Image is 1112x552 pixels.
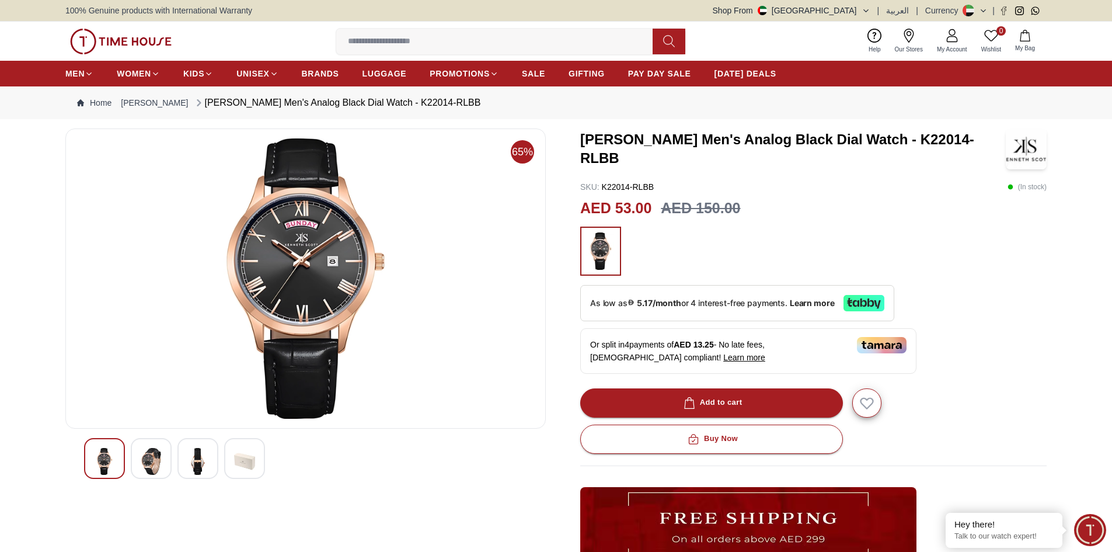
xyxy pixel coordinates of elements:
[714,63,776,84] a: [DATE] DEALS
[511,140,534,164] span: 65%
[94,448,115,475] img: Kenneth Scott Men's Analog Black Dial Watch - K22014-RLBB
[685,432,738,446] div: Buy Now
[569,68,605,79] span: GIFTING
[580,197,651,220] h2: AED 53.00
[580,130,1006,168] h3: [PERSON_NAME] Men's Analog Black Dial Watch - K22014-RLBB
[714,68,776,79] span: [DATE] DEALS
[65,86,1047,119] nav: Breadcrumb
[362,63,407,84] a: LUGGAGE
[141,448,162,475] img: Kenneth Scott Men's Analog Black Dial Watch - K22014-RLBB
[522,68,545,79] span: SALE
[992,5,995,16] span: |
[1006,129,1047,169] img: Kenneth Scott Men's Analog Black Dial Watch - K22014-RLBB
[522,63,545,84] a: SALE
[1015,6,1024,15] a: Instagram
[430,63,499,84] a: PROMOTIONS
[234,448,255,475] img: Kenneth Scott Men's Analog Black Dial Watch - K22014-RLBB
[862,26,888,56] a: Help
[187,448,208,475] img: Kenneth Scott Men's Analog Black Dial Watch - K22014-RLBB
[723,353,765,362] span: Learn more
[1008,181,1047,193] p: ( In stock )
[569,63,605,84] a: GIFTING
[916,5,918,16] span: |
[77,97,111,109] a: Home
[999,6,1008,15] a: Facebook
[857,337,907,353] img: Tamara
[75,138,536,419] img: Kenneth Scott Men's Analog Black Dial Watch - K22014-RLBB
[580,425,843,454] button: Buy Now
[1008,27,1042,55] button: My Bag
[864,45,886,54] span: Help
[302,63,339,84] a: BRANDS
[758,6,767,15] img: United Arab Emirates
[954,519,1054,530] div: Hey there!
[1010,44,1040,53] span: My Bag
[954,532,1054,541] p: Talk to our watch expert!
[661,197,740,220] h3: AED 150.00
[183,63,213,84] a: KIDS
[236,63,278,84] a: UNISEX
[888,26,930,56] a: Our Stores
[117,63,160,84] a: WOMEN
[302,68,339,79] span: BRANDS
[65,68,85,79] span: MEN
[70,29,172,54] img: ...
[65,63,93,84] a: MEN
[362,68,407,79] span: LUGGAGE
[586,232,615,270] img: ...
[974,26,1008,56] a: 0Wishlist
[628,68,691,79] span: PAY DAY SALE
[877,5,880,16] span: |
[193,96,481,110] div: [PERSON_NAME] Men's Analog Black Dial Watch - K22014-RLBB
[674,340,713,349] span: AED 13.25
[628,63,691,84] a: PAY DAY SALE
[1074,514,1106,546] div: Chat Widget
[580,388,843,418] button: Add to cart
[1031,6,1040,15] a: Whatsapp
[713,5,870,16] button: Shop From[GEOGRAPHIC_DATA]
[886,5,909,16] button: العربية
[580,182,599,192] span: SKU :
[996,26,1006,36] span: 0
[121,97,188,109] a: [PERSON_NAME]
[932,45,972,54] span: My Account
[580,181,654,193] p: K22014-RLBB
[977,45,1006,54] span: Wishlist
[65,5,252,16] span: 100% Genuine products with International Warranty
[236,68,269,79] span: UNISEX
[183,68,204,79] span: KIDS
[890,45,928,54] span: Our Stores
[580,328,916,374] div: Or split in 4 payments of - No late fees, [DEMOGRAPHIC_DATA] compliant!
[430,68,490,79] span: PROMOTIONS
[681,396,743,409] div: Add to cart
[925,5,963,16] div: Currency
[117,68,151,79] span: WOMEN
